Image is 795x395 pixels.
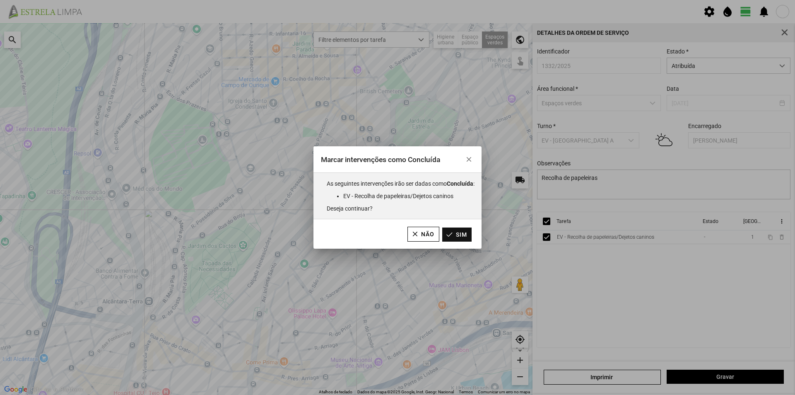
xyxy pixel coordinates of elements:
button: Não [407,227,439,242]
span: Não [421,231,434,237]
button: Sim [442,228,472,242]
b: Concluída [447,180,473,187]
span: As seguintes intervenções irão ser dadas como : Deseja continuar? [327,180,475,212]
li: EV - Recolha de papeleiras/Dejetos caninos [343,193,475,199]
span: Sim [456,231,467,238]
span: Marcar intervenções como Concluída [321,155,440,164]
